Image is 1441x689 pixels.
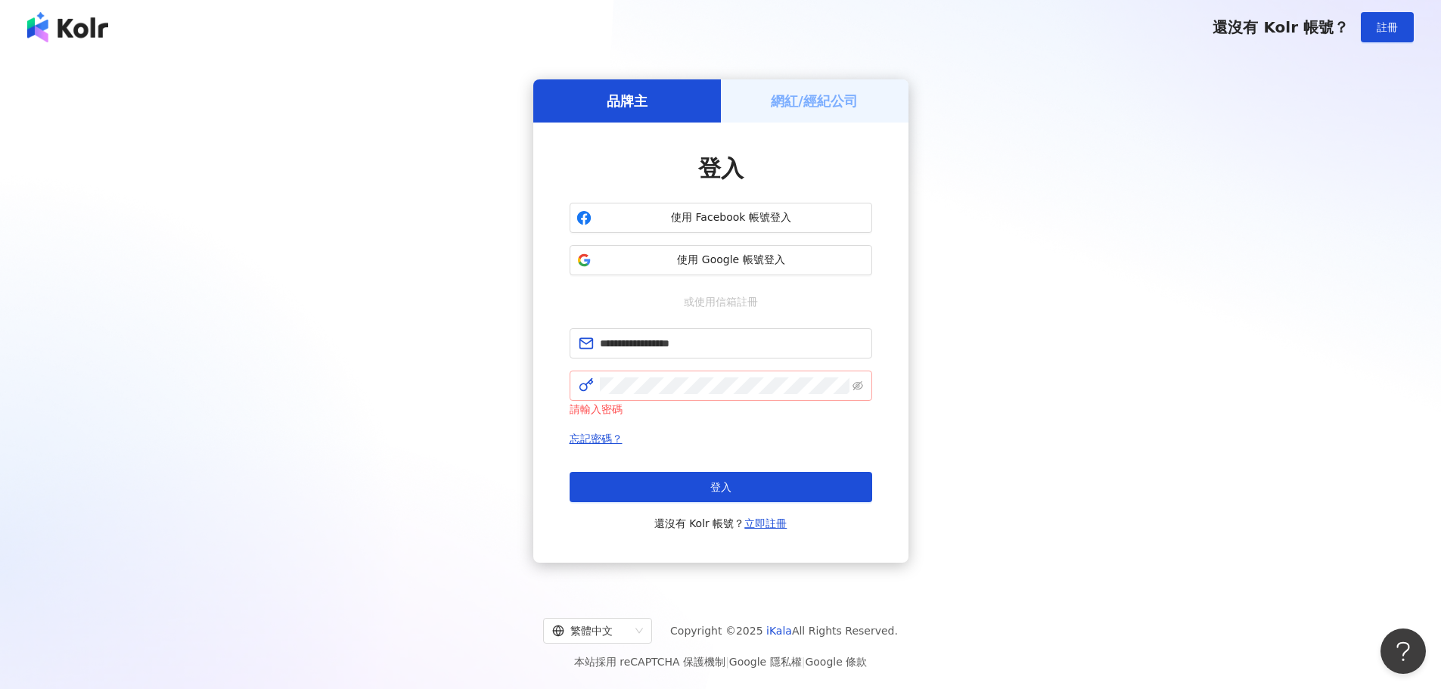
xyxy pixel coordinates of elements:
[552,619,629,643] div: 繁體中文
[771,92,858,110] h5: 網紅/經紀公司
[1377,21,1398,33] span: 註冊
[598,253,865,268] span: 使用 Google 帳號登入
[570,203,872,233] button: 使用 Facebook 帳號登入
[698,155,744,182] span: 登入
[725,656,729,668] span: |
[1361,12,1414,42] button: 註冊
[805,656,867,668] a: Google 條款
[766,625,792,637] a: iKala
[654,514,787,532] span: 還沒有 Kolr 帳號？
[607,92,648,110] h5: 品牌主
[570,433,623,445] a: 忘記密碼？
[852,380,863,391] span: eye-invisible
[673,293,769,310] span: 或使用信箱註冊
[744,517,787,529] a: 立即註冊
[570,245,872,275] button: 使用 Google 帳號登入
[574,653,867,671] span: 本站採用 reCAPTCHA 保護機制
[1213,18,1349,36] span: 還沒有 Kolr 帳號？
[710,481,731,493] span: 登入
[27,12,108,42] img: logo
[670,622,898,640] span: Copyright © 2025 All Rights Reserved.
[729,656,802,668] a: Google 隱私權
[802,656,806,668] span: |
[598,210,865,225] span: 使用 Facebook 帳號登入
[570,472,872,502] button: 登入
[1380,628,1426,674] iframe: Help Scout Beacon - Open
[570,401,872,417] div: 請輸入密碼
